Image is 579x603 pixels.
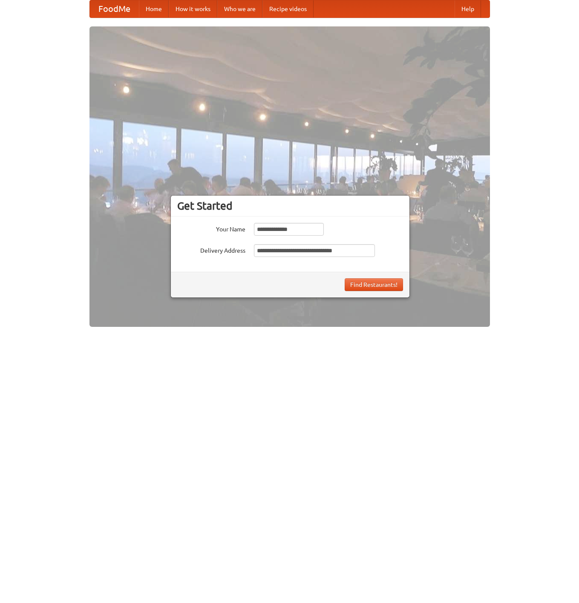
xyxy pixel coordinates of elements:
button: Find Restaurants! [345,278,403,291]
a: Help [455,0,481,17]
h3: Get Started [177,199,403,212]
a: Home [139,0,169,17]
a: Who we are [217,0,262,17]
a: FoodMe [90,0,139,17]
a: Recipe videos [262,0,314,17]
label: Your Name [177,223,245,234]
a: How it works [169,0,217,17]
label: Delivery Address [177,244,245,255]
